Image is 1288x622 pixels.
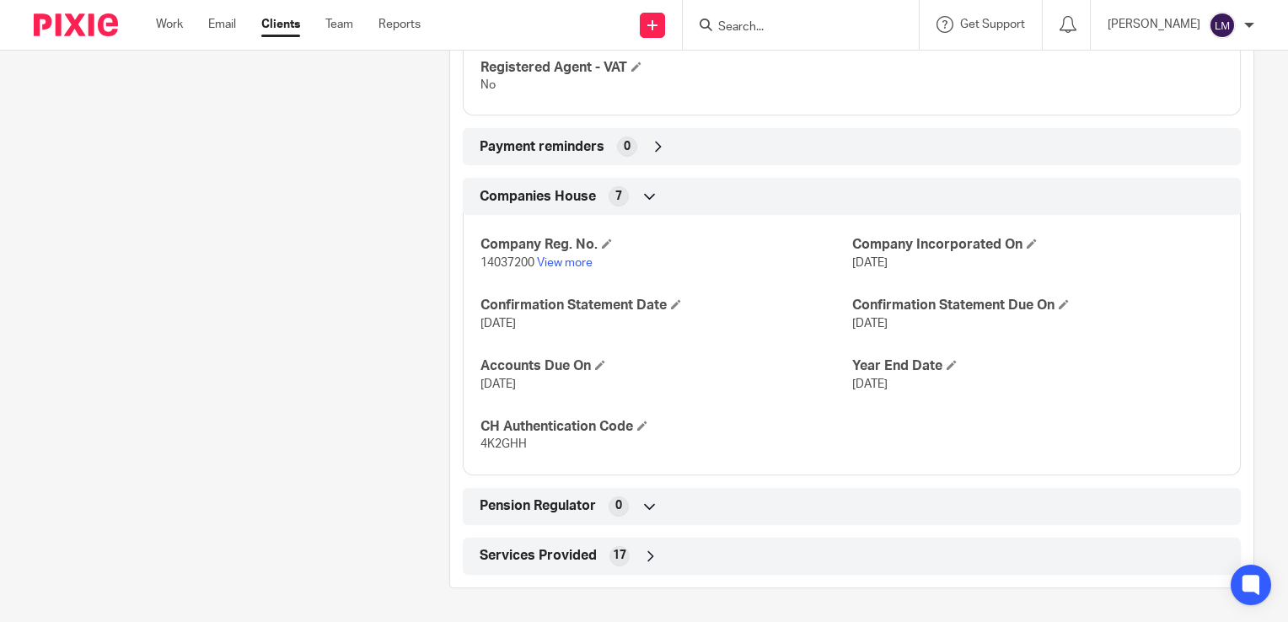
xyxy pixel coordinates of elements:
h4: Company Reg. No. [480,236,851,254]
span: [DATE] [480,318,516,330]
input: Search [716,20,868,35]
a: Team [325,16,353,33]
h4: Registered Agent - VAT [480,59,851,77]
img: Pixie [34,13,118,36]
span: 17 [613,547,626,564]
a: View more [537,257,593,269]
span: 4K2GHH [480,438,527,450]
span: [DATE] [852,257,888,269]
span: 14037200 [480,257,534,269]
span: Get Support [960,19,1025,30]
h4: Confirmation Statement Date [480,297,851,314]
a: Clients [261,16,300,33]
span: No [480,79,496,91]
span: Pension Regulator [480,497,596,515]
p: [PERSON_NAME] [1108,16,1200,33]
h4: Accounts Due On [480,357,851,375]
span: Payment reminders [480,138,604,156]
span: [DATE] [480,378,516,390]
h4: Confirmation Statement Due On [852,297,1223,314]
h4: CH Authentication Code [480,418,851,436]
a: Reports [378,16,421,33]
span: 0 [615,497,622,514]
a: Work [156,16,183,33]
span: [DATE] [852,318,888,330]
a: Email [208,16,236,33]
img: svg%3E [1209,12,1236,39]
h4: Year End Date [852,357,1223,375]
span: Companies House [480,188,596,206]
span: [DATE] [852,378,888,390]
span: 0 [624,138,631,155]
span: 7 [615,188,622,205]
span: Services Provided [480,547,597,565]
h4: Company Incorporated On [852,236,1223,254]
